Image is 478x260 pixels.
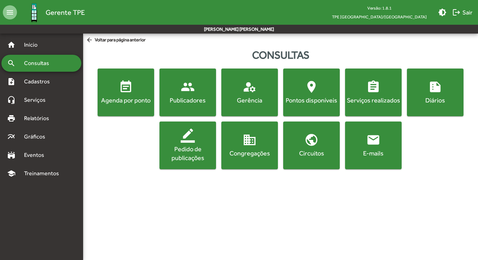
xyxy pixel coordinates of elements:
mat-icon: multiline_chart [7,132,16,141]
span: Eventos [20,151,54,159]
mat-icon: people [181,80,195,94]
mat-icon: home [7,41,16,49]
mat-icon: search [7,59,16,67]
button: Publicadores [159,69,216,116]
div: Congregações [223,149,276,158]
span: Relatórios [20,114,58,123]
a: Gerente TPE [17,1,85,24]
button: Congregações [221,122,278,169]
span: Gerente TPE [46,7,85,18]
span: Voltar para página anterior [86,36,146,44]
span: Consultas [20,59,58,67]
span: Cadastros [20,77,59,86]
button: Gerência [221,69,278,116]
div: Pontos disponíveis [285,96,338,105]
div: Publicadores [161,96,215,105]
div: Serviços realizados [346,96,400,105]
button: E-mails [345,122,402,169]
div: Gerência [223,96,276,105]
button: Agenda por ponto [98,69,154,116]
mat-icon: location_on [304,80,319,94]
div: Versão: 1.8.1 [326,4,432,12]
mat-icon: logout [452,8,461,17]
mat-icon: school [7,169,16,178]
span: Treinamentos [20,169,68,178]
mat-icon: menu [3,5,17,19]
div: Circuitos [285,149,338,158]
mat-icon: arrow_back [86,36,95,44]
mat-icon: assignment [366,80,380,94]
span: Serviços [20,96,55,104]
mat-icon: print [7,114,16,123]
span: Início [20,41,48,49]
mat-icon: email [366,133,380,147]
mat-icon: public [304,133,319,147]
div: Pedido de publicações [161,144,215,162]
button: Pedido de publicações [159,122,216,169]
mat-icon: brightness_medium [438,8,447,17]
span: TPE [GEOGRAPHIC_DATA]/[GEOGRAPHIC_DATA] [326,12,432,21]
mat-icon: summarize [428,80,442,94]
mat-icon: domain [243,133,257,147]
mat-icon: headset_mic [7,96,16,104]
div: Diários [408,96,462,105]
img: Logo [23,1,46,24]
mat-icon: border_color [181,129,195,143]
mat-icon: event_note [119,80,133,94]
mat-icon: note_add [7,77,16,86]
div: Agenda por ponto [99,96,153,105]
div: Consultas [83,47,478,63]
button: Sair [449,6,475,19]
mat-icon: manage_accounts [243,80,257,94]
button: Diários [407,69,464,116]
button: Serviços realizados [345,69,402,116]
div: E-mails [346,149,400,158]
span: Gráficos [20,132,55,141]
button: Circuitos [283,122,340,169]
mat-icon: stadium [7,151,16,159]
span: Sair [452,6,472,19]
button: Pontos disponíveis [283,69,340,116]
